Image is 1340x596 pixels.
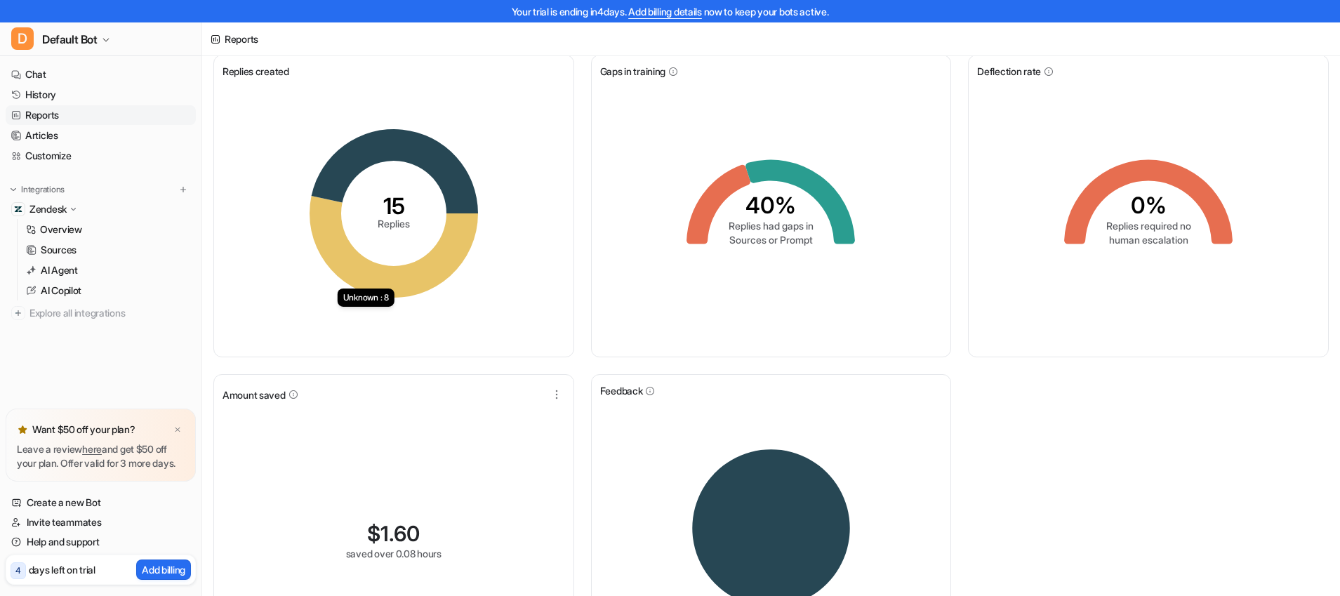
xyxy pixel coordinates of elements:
div: Reports [225,32,258,46]
span: Feedback [600,383,643,398]
span: Deflection rate [977,64,1041,79]
a: Articles [6,126,196,145]
p: Add billing [142,562,185,577]
tspan: Sources or Prompt [729,234,813,246]
p: AI Copilot [41,284,81,298]
img: Zendesk [14,205,22,213]
span: Gaps in training [600,64,666,79]
a: Add billing details [628,6,702,18]
tspan: Replies [378,218,410,230]
tspan: 0% [1131,192,1167,219]
p: Overview [40,223,82,237]
tspan: Replies required no [1106,220,1191,232]
a: Overview [20,220,196,239]
p: Zendesk [29,202,67,216]
span: 1.60 [380,521,420,546]
span: Default Bot [42,29,98,49]
a: Invite teammates [6,512,196,532]
p: Leave a review and get $50 off your plan. Offer valid for 3 more days. [17,442,185,470]
div: $ [367,521,420,546]
img: expand menu [8,185,18,194]
button: Add billing [136,559,191,580]
button: Integrations [6,183,69,197]
tspan: Replies had gaps in [729,220,814,232]
p: Integrations [21,184,65,195]
img: star [17,424,28,435]
tspan: 40% [745,192,796,219]
p: 4 [15,564,21,577]
img: explore all integrations [11,306,25,320]
a: History [6,85,196,105]
tspan: 15 [383,192,404,220]
img: x [173,425,182,435]
div: saved over 0.08 hours [346,546,442,561]
p: AI Agent [41,263,78,277]
a: AI Agent [20,260,196,280]
span: Amount saved [223,388,286,402]
tspan: human escalation [1109,234,1188,246]
span: Replies created [223,64,289,79]
a: Customize [6,146,196,166]
a: Create a new Bot [6,493,196,512]
img: menu_add.svg [178,185,188,194]
a: Help and support [6,532,196,552]
span: Explore all integrations [29,302,190,324]
a: Reports [6,105,196,125]
p: Sources [41,243,77,257]
a: AI Copilot [20,281,196,300]
a: Chat [6,65,196,84]
p: Want $50 off your plan? [32,423,135,437]
a: here [82,443,102,455]
a: Explore all integrations [6,303,196,323]
a: Sources [20,240,196,260]
span: D [11,27,34,50]
p: days left on trial [29,562,95,577]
